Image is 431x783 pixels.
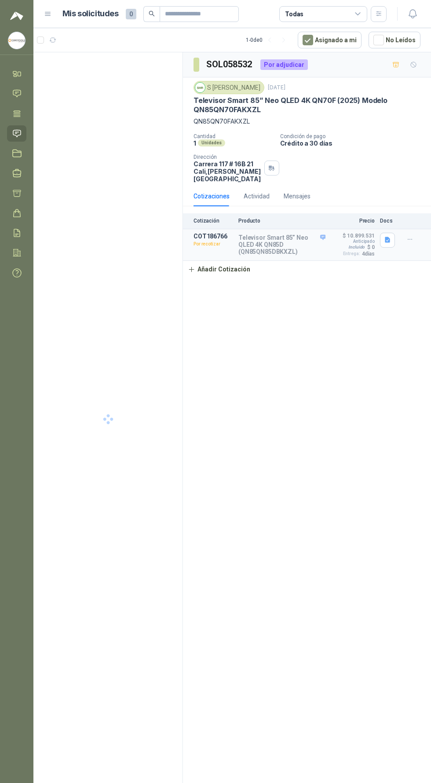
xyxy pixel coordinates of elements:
button: Asignado a mi [298,32,362,48]
p: Docs [380,218,398,224]
img: Company Logo [195,83,205,92]
p: Televisor Smart 85” Neo QLED 4K QN70F (2025) Modelo QN85QN70FAKXZL [194,96,420,115]
p: $ 0 [367,244,375,250]
p: Crédito a 30 días [280,139,427,147]
img: Company Logo [8,32,25,49]
div: Todas [285,9,303,19]
p: 4 días [362,251,375,257]
div: 1 - 0 de 0 [246,33,291,47]
div: Por adjudicar [260,59,308,70]
div: Unidades [198,139,225,146]
p: 1 [194,139,196,147]
div: S [PERSON_NAME] [194,81,264,94]
p: Televisor Smart 85” Neo QLED 4K QN85D (QN85QN85DBKXZL) [238,234,325,255]
img: Logo peakr [10,11,23,21]
p: Por recotizar [194,240,233,249]
p: Carrera 117 # 16B 21 Cali , [PERSON_NAME][GEOGRAPHIC_DATA] [194,160,261,183]
p: Dirección [194,154,261,160]
div: Cotizaciones [194,191,230,201]
div: Incluido [347,244,366,251]
p: Cotización [194,218,233,224]
button: Añadir Cotización [183,261,255,278]
span: 0 [126,9,136,19]
h1: Mis solicitudes [62,7,119,20]
span: search [149,11,155,17]
p: Producto [238,218,325,224]
button: No Leídos [369,32,420,48]
div: Mensajes [284,191,310,201]
div: Actividad [244,191,270,201]
span: Entrega: [343,251,360,256]
p: COT186766 [194,233,233,240]
p: [DATE] [268,84,285,92]
p: QN85QN70FAKXZL [194,117,420,126]
p: Anticipado [353,239,375,244]
p: $ 10.899.531 [343,233,375,239]
p: Condición de pago [280,133,427,139]
p: Precio [331,218,375,224]
p: Cantidad [194,133,273,139]
h3: SOL058532 [206,58,253,71]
